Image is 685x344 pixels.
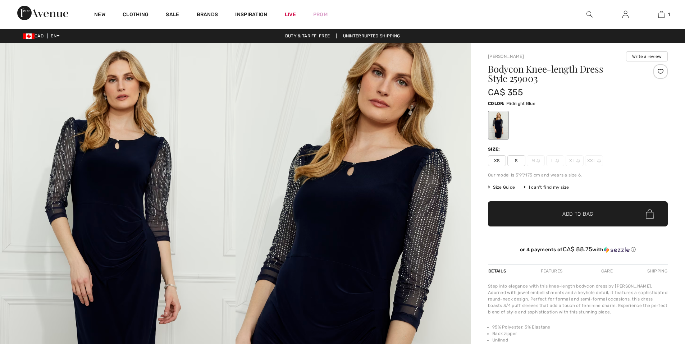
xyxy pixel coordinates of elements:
img: ring-m.svg [536,159,540,162]
a: Clothing [123,12,149,19]
div: or 4 payments of with [488,246,668,253]
li: 95% Polyester, 5% Elastane [492,324,668,330]
img: My Info [622,10,629,19]
img: Canadian Dollar [23,33,35,39]
div: Features [535,265,568,278]
span: Add to Bag [562,210,593,218]
button: Add to Bag [488,201,668,226]
li: Unlined [492,337,668,343]
div: Step into elegance with this knee-length bodycon dress by [PERSON_NAME]. Adorned with jewel embel... [488,283,668,315]
span: Inspiration [235,12,267,19]
span: XL [566,155,584,166]
div: I can't find my size [524,184,569,191]
span: CAD [23,33,46,38]
div: Our model is 5'9"/175 cm and wears a size 6. [488,172,668,178]
span: XXL [585,155,603,166]
div: Midnight Blue [489,112,508,139]
div: Shipping [645,265,668,278]
span: CA$ 88.75 [563,246,593,253]
iframe: Opens a widget where you can chat to one of our agents [639,290,678,308]
div: Details [488,265,508,278]
span: Color: [488,101,505,106]
img: Sezzle [604,247,630,253]
img: ring-m.svg [576,159,580,162]
span: EN [51,33,60,38]
span: M [527,155,545,166]
img: search the website [586,10,593,19]
button: Write a review [626,51,668,61]
span: XS [488,155,506,166]
div: Care [595,265,619,278]
a: Prom [313,11,328,18]
a: Sale [166,12,179,19]
h1: Bodycon Knee-length Dress Style 259003 [488,64,638,83]
a: Live [285,11,296,18]
div: Size: [488,146,502,152]
img: Bag.svg [646,209,654,219]
span: S [507,155,525,166]
a: Sign In [617,10,634,19]
img: ring-m.svg [597,159,601,162]
img: ring-m.svg [556,159,559,162]
span: 1 [668,11,670,18]
span: L [546,155,564,166]
span: Size Guide [488,184,515,191]
li: Back zipper [492,330,668,337]
span: CA$ 355 [488,87,523,97]
a: 1 [644,10,679,19]
div: or 4 payments ofCA$ 88.75withSezzle Click to learn more about Sezzle [488,246,668,256]
img: 1ère Avenue [17,6,68,20]
a: Brands [197,12,218,19]
img: My Bag [658,10,665,19]
a: [PERSON_NAME] [488,54,524,59]
a: New [94,12,105,19]
span: Midnight Blue [506,101,535,106]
